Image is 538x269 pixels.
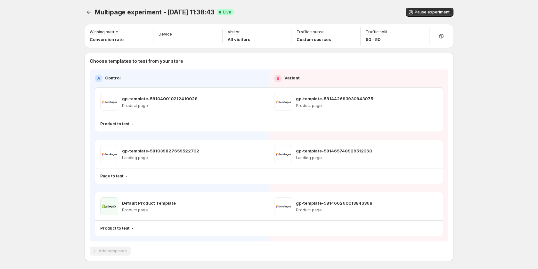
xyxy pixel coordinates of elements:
[366,36,387,43] p: 50 - 50
[97,76,100,81] h2: A
[100,145,118,163] img: gp-template-581039827659522732
[159,32,172,37] p: Device
[297,36,331,43] p: Custom sources
[100,121,134,126] p: Product to test: -
[296,155,372,160] p: Landing page
[122,148,199,154] p: gp-template-581039827659522732
[85,8,94,17] button: Experiments
[105,75,121,81] p: Control
[223,10,231,15] span: Live
[122,208,176,213] p: Product page
[95,8,214,16] span: Multipage experiment - [DATE] 11:38:43
[297,29,324,35] p: Traffic source
[296,95,373,102] p: gp-template-581442693930943075
[90,29,118,35] p: Winning metric
[284,75,300,81] p: Variant
[415,10,450,15] span: Pause experiment
[406,8,453,17] button: Pause experiment
[90,58,448,64] p: Choose templates to test from your store
[122,155,199,160] p: Landing page
[100,226,134,231] p: Product to test: -
[122,95,198,102] p: gp-template-581040010212410028
[228,29,240,35] p: Visitor
[228,36,250,43] p: All visitors
[296,148,372,154] p: gp-template-581465748929512360
[366,29,387,35] p: Traffic split
[296,103,373,108] p: Product page
[122,200,176,206] p: Default Product Template
[277,76,279,81] h2: B
[274,145,292,163] img: gp-template-581465748929512360
[100,197,118,215] img: Default Product Template
[100,93,118,111] img: gp-template-581040010212410028
[100,174,127,179] p: Page to test: -
[90,36,124,43] p: Conversion rate
[274,197,292,215] img: gp-template-581466260013843368
[296,200,372,206] p: gp-template-581466260013843368
[122,103,198,108] p: Product page
[274,93,292,111] img: gp-template-581442693930943075
[296,208,372,213] p: Product page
